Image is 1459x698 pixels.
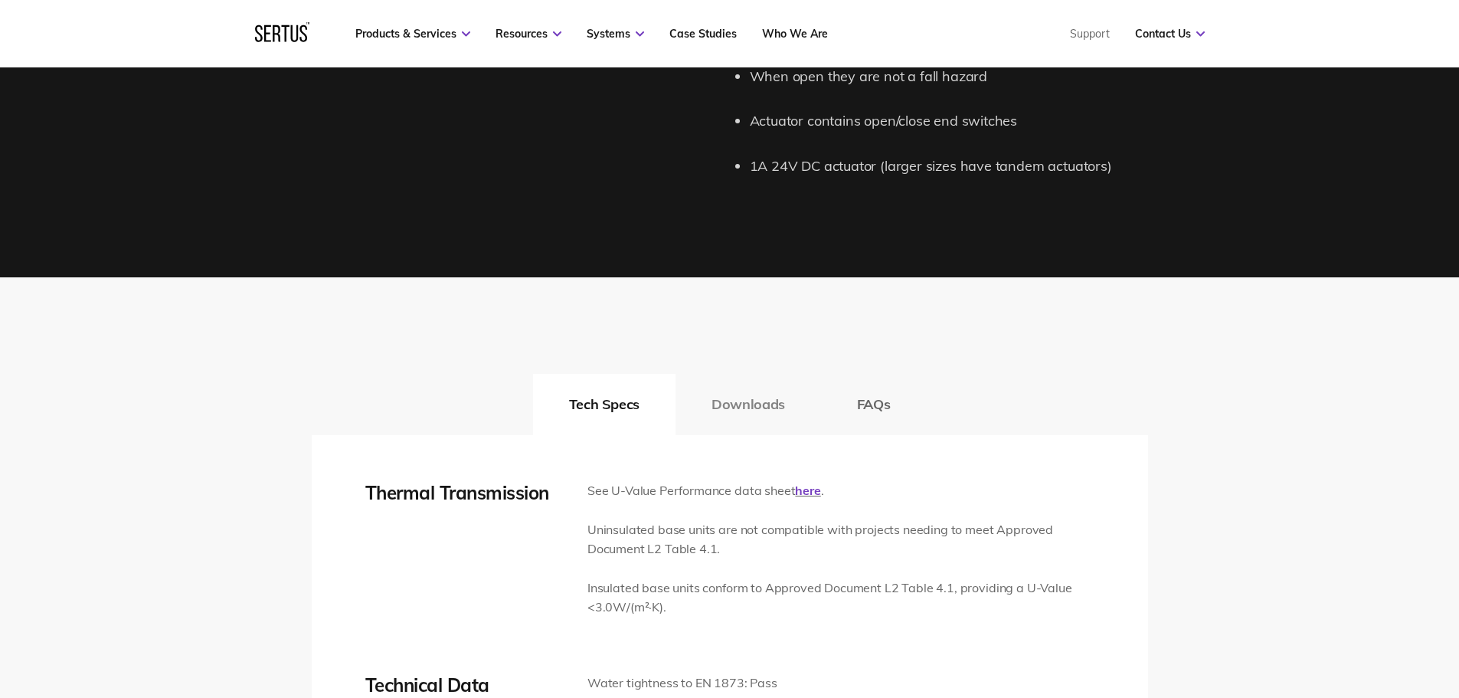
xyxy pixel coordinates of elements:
[355,27,470,41] a: Products & Services
[750,110,1148,133] li: Actuator contains open/close end switches
[496,27,561,41] a: Resources
[587,673,860,693] p: Water tightness to EN 1873: Pass
[587,520,1094,559] p: Uninsulated base units are not compatible with projects needing to meet Approved Document L2 Tabl...
[750,66,1148,88] li: When open they are not a fall hazard
[587,27,644,41] a: Systems
[669,27,737,41] a: Case Studies
[365,673,564,696] div: Technical Data
[676,374,821,435] button: Downloads
[587,481,1094,501] p: See U-Value Performance data sheet .
[1135,27,1205,41] a: Contact Us
[821,374,927,435] button: FAQs
[762,27,828,41] a: Who We Are
[795,483,820,498] a: here
[1070,27,1110,41] a: Support
[750,156,1148,178] li: 1A 24V DC actuator (larger sizes have tandem actuators)
[1183,520,1459,698] iframe: Chat Widget
[365,481,564,504] div: Thermal Transmission
[587,578,1094,618] p: Insulated base units conform to Approved Document L2 Table 4.1, providing a U-Value <3.0W/(m²·K).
